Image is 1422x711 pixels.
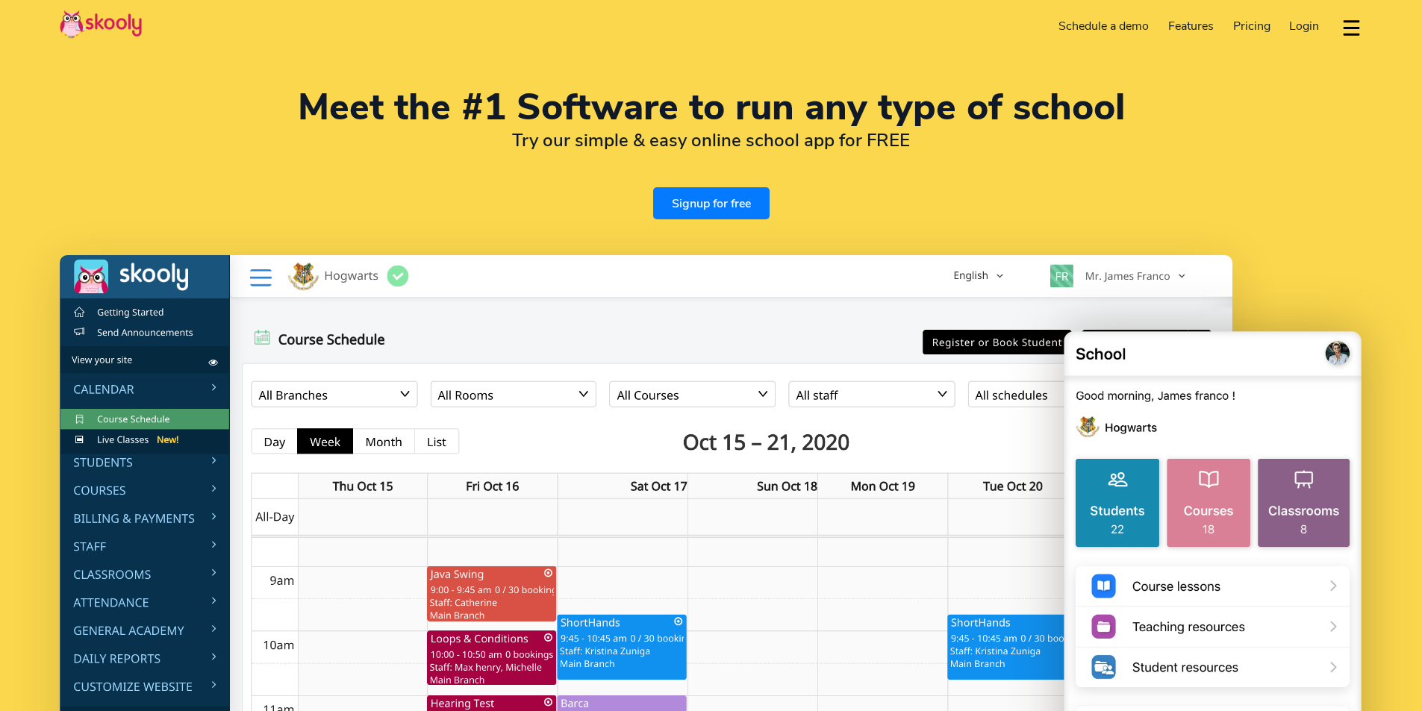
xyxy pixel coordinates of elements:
a: Signup for free [653,187,770,219]
a: Login [1279,14,1329,38]
span: Login [1289,18,1319,34]
a: Schedule a demo [1050,14,1159,38]
a: Features [1159,14,1223,38]
span: Pricing [1233,18,1270,34]
h2: Try our simple & easy online school app for FREE [60,129,1362,151]
a: Pricing [1223,14,1280,38]
h1: Meet the #1 Software to run any type of school [60,90,1362,125]
button: dropdown menu [1341,10,1362,45]
img: Skooly [60,10,142,39]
